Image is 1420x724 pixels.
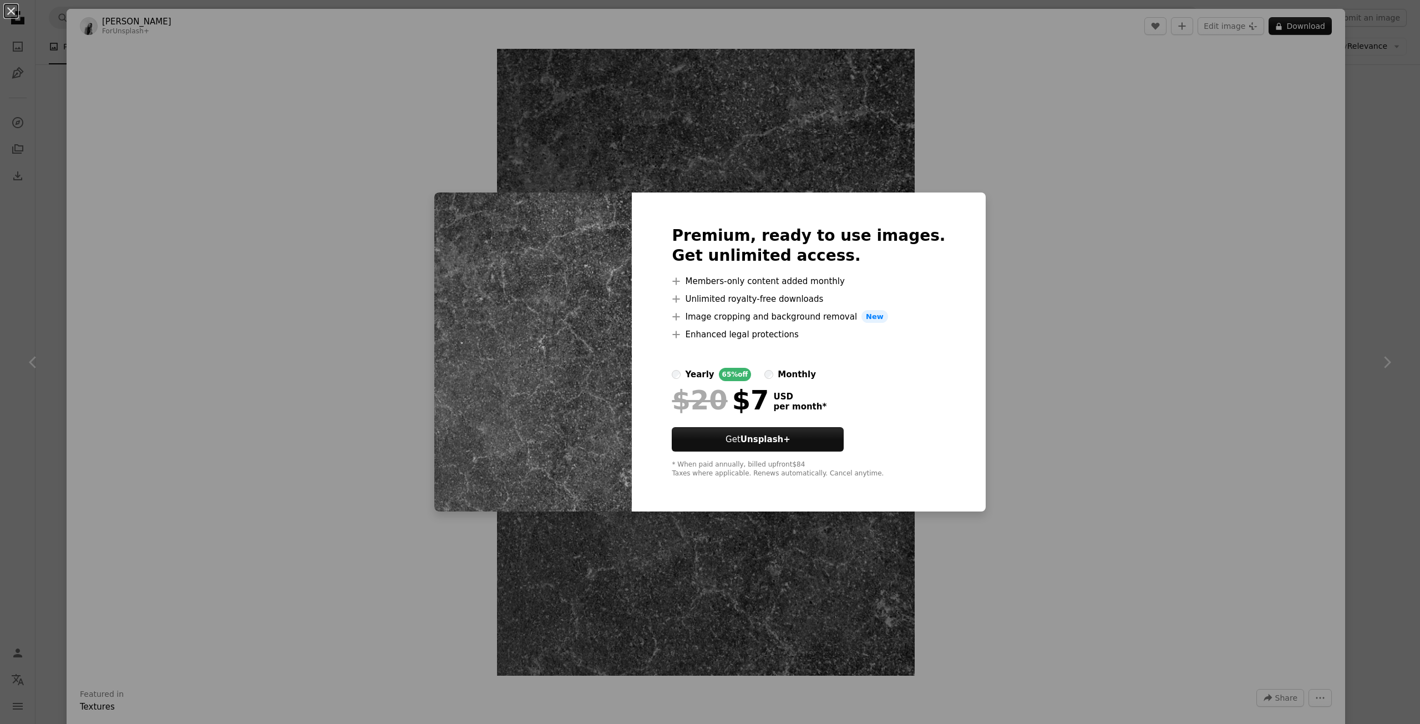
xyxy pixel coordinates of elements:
li: Enhanced legal protections [672,328,945,341]
span: USD [773,392,826,402]
input: yearly65%off [672,370,681,379]
li: Members-only content added monthly [672,275,945,288]
input: monthly [764,370,773,379]
div: yearly [685,368,714,381]
h2: Premium, ready to use images. Get unlimited access. [672,226,945,266]
span: $20 [672,386,727,414]
div: * When paid annually, billed upfront $84 Taxes where applicable. Renews automatically. Cancel any... [672,460,945,478]
span: New [861,310,888,323]
strong: Unsplash+ [741,434,790,444]
button: GetUnsplash+ [672,427,844,452]
div: $7 [672,386,769,414]
li: Unlimited royalty-free downloads [672,292,945,306]
span: per month * [773,402,826,412]
li: Image cropping and background removal [672,310,945,323]
img: premium_photo-1670475315600-22a988512a5c [434,193,632,512]
div: monthly [778,368,816,381]
div: 65% off [719,368,752,381]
